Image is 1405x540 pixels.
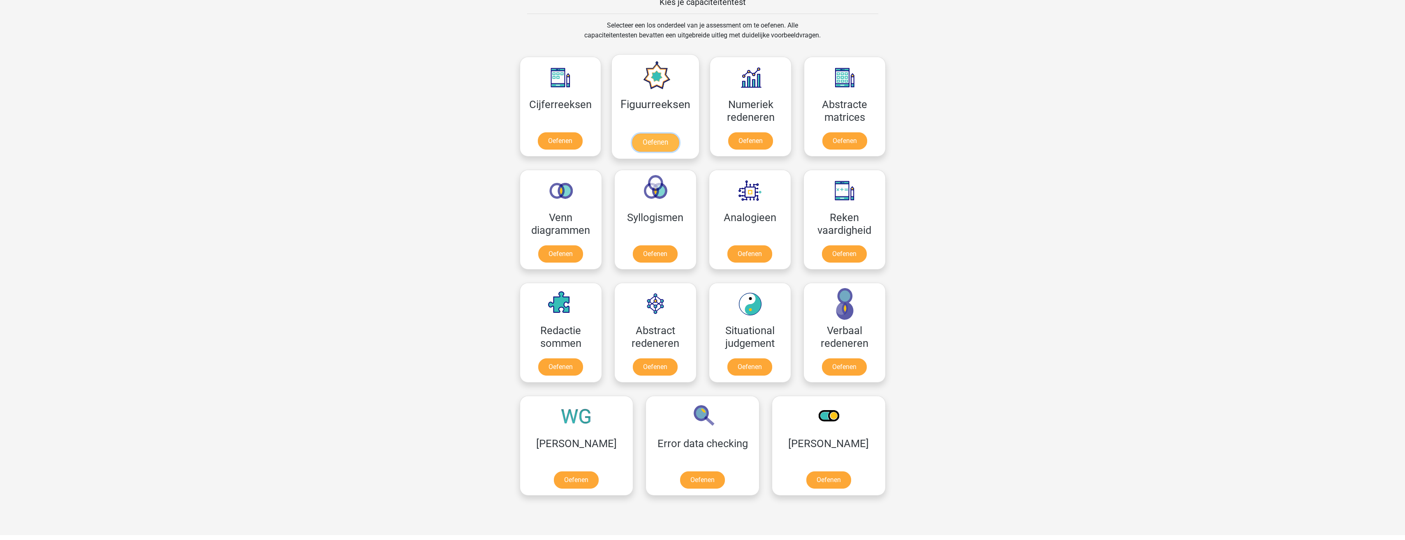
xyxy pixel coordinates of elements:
[727,245,772,263] a: Oefenen
[806,471,851,489] a: Oefenen
[633,245,678,263] a: Oefenen
[822,358,867,376] a: Oefenen
[822,132,867,150] a: Oefenen
[538,245,583,263] a: Oefenen
[633,358,678,376] a: Oefenen
[632,134,679,152] a: Oefenen
[554,471,599,489] a: Oefenen
[538,132,583,150] a: Oefenen
[822,245,867,263] a: Oefenen
[576,21,829,50] div: Selecteer een los onderdeel van je assessment om te oefenen. Alle capaciteitentesten bevatten een...
[728,132,773,150] a: Oefenen
[680,471,725,489] a: Oefenen
[727,358,772,376] a: Oefenen
[538,358,583,376] a: Oefenen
